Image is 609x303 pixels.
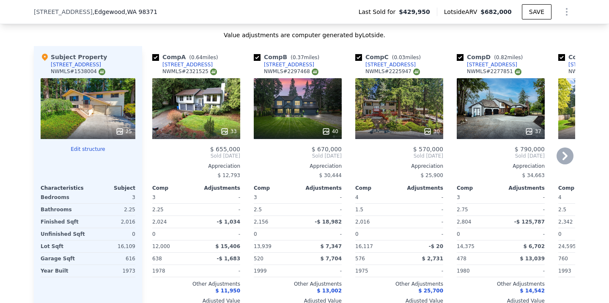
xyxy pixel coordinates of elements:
div: - [198,228,240,240]
button: Show Options [558,3,575,20]
span: 2,804 [457,219,471,225]
span: $ 2,731 [422,256,443,262]
span: 0.64 [191,55,203,60]
img: NWMLS Logo [210,68,217,75]
div: Subject Property [41,53,107,61]
div: 37 [525,127,541,136]
span: -$ 18,982 [315,219,342,225]
div: Lot Sqft [41,240,86,252]
a: [STREET_ADDRESS] [254,61,314,68]
div: Comp [457,185,501,191]
span: -$ 125,787 [514,219,545,225]
button: SAVE [522,4,551,19]
span: 760 [558,256,568,262]
span: $ 34,663 [522,172,545,178]
div: [STREET_ADDRESS] [365,61,416,68]
span: 16,117 [355,243,373,249]
div: Appreciation [254,163,342,169]
div: 1975 [355,265,398,277]
div: 1.5 [355,204,398,216]
div: 2.5 [254,204,296,216]
div: - [502,228,545,240]
span: , WA 98371 [125,8,157,15]
span: 4 [558,194,562,200]
div: 40 [322,127,338,136]
div: [STREET_ADDRESS] [162,61,213,68]
div: Characteristics [41,185,88,191]
div: Bedrooms [41,191,86,203]
div: Year Built [41,265,86,277]
span: 0 [152,231,156,237]
div: 25 [115,127,132,136]
div: Comp B [254,53,323,61]
span: $ 6,702 [524,243,545,249]
span: 14,375 [457,243,475,249]
div: - [401,191,443,203]
div: - [401,265,443,277]
div: [STREET_ADDRESS] [264,61,314,68]
div: Adjustments [298,185,342,191]
div: - [198,204,240,216]
div: Comp C [355,53,424,61]
div: Comp A [152,53,221,61]
button: Edit structure [41,146,135,153]
div: 2,016 [90,216,135,228]
span: 0 [457,231,460,237]
div: NWMLS # 2321525 [162,68,217,75]
div: - [299,204,342,216]
span: $ 655,000 [210,146,240,153]
div: - [502,204,545,216]
div: [STREET_ADDRESS] [467,61,517,68]
div: Adjustments [399,185,443,191]
span: [STREET_ADDRESS] [34,8,93,16]
div: 2.25 [152,204,195,216]
span: 0.82 [496,55,507,60]
span: 0 [558,231,562,237]
img: NWMLS Logo [312,68,318,75]
span: 638 [152,256,162,262]
div: Finished Sqft [41,216,86,228]
div: Comp D [457,53,526,61]
div: 1973 [90,265,135,277]
div: 0 [90,228,135,240]
div: 616 [90,253,135,265]
div: - [198,191,240,203]
div: Bathrooms [41,204,86,216]
a: [STREET_ADDRESS] [152,61,213,68]
div: Comp [254,185,298,191]
div: 30 [423,127,440,136]
div: Subject [88,185,135,191]
div: Unfinished Sqft [41,228,86,240]
span: 2,024 [152,219,167,225]
a: [STREET_ADDRESS] [355,61,416,68]
span: $ 25,900 [421,172,443,178]
div: 2.5 [558,204,601,216]
span: 0 [355,231,359,237]
div: Appreciation [355,163,443,169]
span: $ 13,002 [317,288,342,294]
span: $429,950 [399,8,430,16]
span: 478 [457,256,466,262]
div: - [299,265,342,277]
span: Sold [DATE] [355,153,443,159]
div: 2.75 [457,204,499,216]
span: Lotside ARV [444,8,480,16]
span: 520 [254,256,263,262]
span: 0.37 [293,55,304,60]
div: Comp [152,185,196,191]
div: - [198,265,240,277]
span: 0.03 [394,55,405,60]
span: -$ 1,683 [217,256,240,262]
span: Sold [DATE] [457,153,545,159]
span: 3 [152,194,156,200]
span: 4 [355,194,359,200]
span: ( miles) [287,55,323,60]
div: NWMLS # 2225947 [365,68,420,75]
span: Last Sold for [359,8,399,16]
div: 1993 [558,265,601,277]
div: Comp [558,185,602,191]
span: 0 [254,231,257,237]
span: , Edgewood [93,8,157,16]
div: 2.25 [90,204,135,216]
span: 24,595 [558,243,576,249]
